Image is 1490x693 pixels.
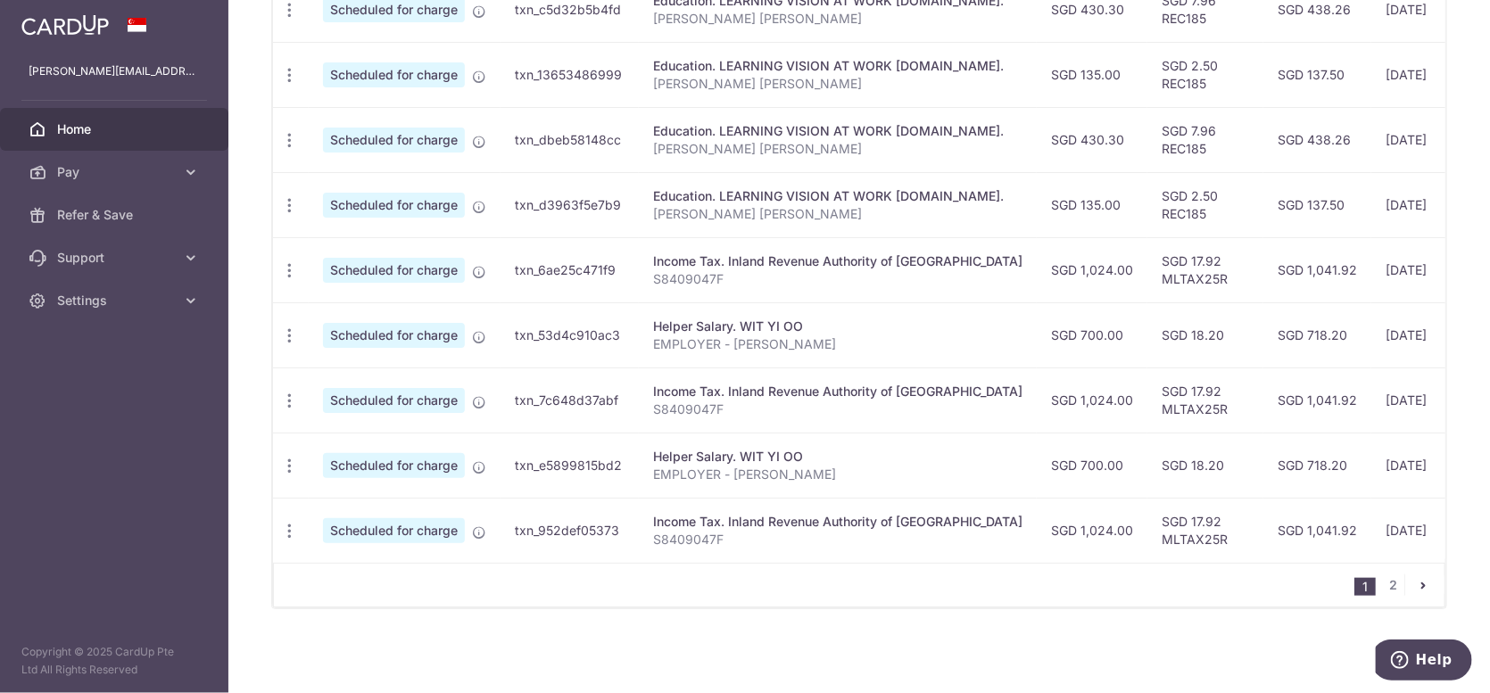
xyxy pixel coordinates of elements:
p: [PERSON_NAME] [PERSON_NAME] [653,10,1022,28]
td: txn_952def05373 [501,498,639,563]
li: 1 [1354,578,1376,596]
td: SGD 1,041.92 [1263,367,1371,433]
span: Scheduled for charge [323,258,465,283]
td: SGD 2.50 REC185 [1147,172,1263,237]
p: [PERSON_NAME][EMAIL_ADDRESS][DOMAIN_NAME] [29,62,200,80]
span: Scheduled for charge [323,323,465,348]
span: Home [57,120,175,138]
td: SGD 1,024.00 [1037,498,1147,563]
div: Helper Salary. WIT YI OO [653,318,1022,335]
td: SGD 17.92 MLTAX25R [1147,237,1263,302]
td: SGD 718.20 [1263,433,1371,498]
td: SGD 18.20 [1147,302,1263,367]
td: txn_e5899815bd2 [501,433,639,498]
span: Scheduled for charge [323,193,465,218]
td: txn_13653486999 [501,42,639,107]
td: SGD 17.92 MLTAX25R [1147,367,1263,433]
div: Income Tax. Inland Revenue Authority of [GEOGRAPHIC_DATA] [653,383,1022,400]
div: Education. LEARNING VISION AT WORK [DOMAIN_NAME]. [653,122,1022,140]
td: txn_6ae25c471f9 [501,237,639,302]
img: CardUp [21,14,109,36]
nav: pager [1354,564,1444,606]
td: SGD 438.26 [1263,107,1371,172]
span: Pay [57,163,175,181]
p: [PERSON_NAME] [PERSON_NAME] [653,75,1022,93]
span: Scheduled for charge [323,128,465,153]
span: Settings [57,292,175,309]
div: Education. LEARNING VISION AT WORK [DOMAIN_NAME]. [653,187,1022,205]
div: Helper Salary. WIT YI OO [653,448,1022,466]
p: EMPLOYER - [PERSON_NAME] [653,466,1022,483]
div: Income Tax. Inland Revenue Authority of [GEOGRAPHIC_DATA] [653,252,1022,270]
td: SGD 430.30 [1037,107,1147,172]
td: SGD 17.92 MLTAX25R [1147,498,1263,563]
span: Support [57,249,175,267]
td: SGD 1,041.92 [1263,237,1371,302]
td: SGD 135.00 [1037,172,1147,237]
span: Scheduled for charge [323,388,465,413]
td: txn_d3963f5e7b9 [501,172,639,237]
p: [PERSON_NAME] [PERSON_NAME] [653,140,1022,158]
td: SGD 700.00 [1037,433,1147,498]
td: SGD 1,024.00 [1037,237,1147,302]
p: S8409047F [653,400,1022,418]
td: SGD 718.20 [1263,302,1371,367]
td: SGD 135.00 [1037,42,1147,107]
td: SGD 137.50 [1263,172,1371,237]
td: txn_dbeb58148cc [501,107,639,172]
div: Education. LEARNING VISION AT WORK [DOMAIN_NAME]. [653,57,1022,75]
p: S8409047F [653,270,1022,288]
td: SGD 700.00 [1037,302,1147,367]
iframe: Opens a widget where you can find more information [1376,639,1472,684]
td: txn_7c648d37abf [501,367,639,433]
p: [PERSON_NAME] [PERSON_NAME] [653,205,1022,223]
span: Scheduled for charge [323,453,465,478]
span: Scheduled for charge [323,62,465,87]
span: Refer & Save [57,206,175,224]
p: EMPLOYER - [PERSON_NAME] [653,335,1022,353]
div: Income Tax. Inland Revenue Authority of [GEOGRAPHIC_DATA] [653,513,1022,531]
td: SGD 1,041.92 [1263,498,1371,563]
td: SGD 7.96 REC185 [1147,107,1263,172]
td: SGD 1,024.00 [1037,367,1147,433]
td: SGD 2.50 REC185 [1147,42,1263,107]
td: SGD 18.20 [1147,433,1263,498]
p: S8409047F [653,531,1022,549]
span: Scheduled for charge [323,518,465,543]
td: SGD 137.50 [1263,42,1371,107]
td: txn_53d4c910ac3 [501,302,639,367]
a: 2 [1383,574,1404,596]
